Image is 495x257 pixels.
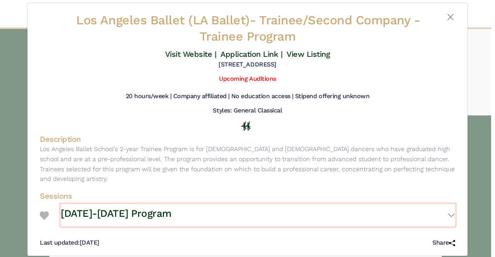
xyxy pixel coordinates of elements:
a: View Listing [287,49,330,59]
a: Upcoming Auditions [219,75,276,82]
h5: Stipend offering unknown [295,92,369,100]
button: Close [446,12,455,22]
p: Los Angeles Ballet School's 2-year Trainee Program is for [DEMOGRAPHIC_DATA] and [DEMOGRAPHIC_DAT... [40,144,455,184]
h5: 20 hours/week | [126,92,172,100]
a: Visit Website | [165,49,217,59]
h2: - Trainee Program [74,12,420,44]
span: Trainee/Second Company - [259,13,418,27]
h4: Sessions [40,191,455,201]
span: Last updated: [40,239,80,246]
img: In Person [241,121,251,131]
h3: [DATE]-[DATE] Program [61,207,172,220]
h5: Company affiliated | [173,92,230,100]
img: Heart [40,211,49,220]
a: Application Link | [220,49,282,59]
h5: [DATE] [40,239,99,247]
span: Los Angeles Ballet (LA Ballet) [76,13,250,27]
h5: Styles: General Classical [213,107,282,115]
button: [DATE]-[DATE] Program [61,204,455,226]
h4: Description [40,134,455,144]
h5: [STREET_ADDRESS] [218,61,276,69]
h5: No education access | [231,92,294,100]
h5: Share [432,239,455,247]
